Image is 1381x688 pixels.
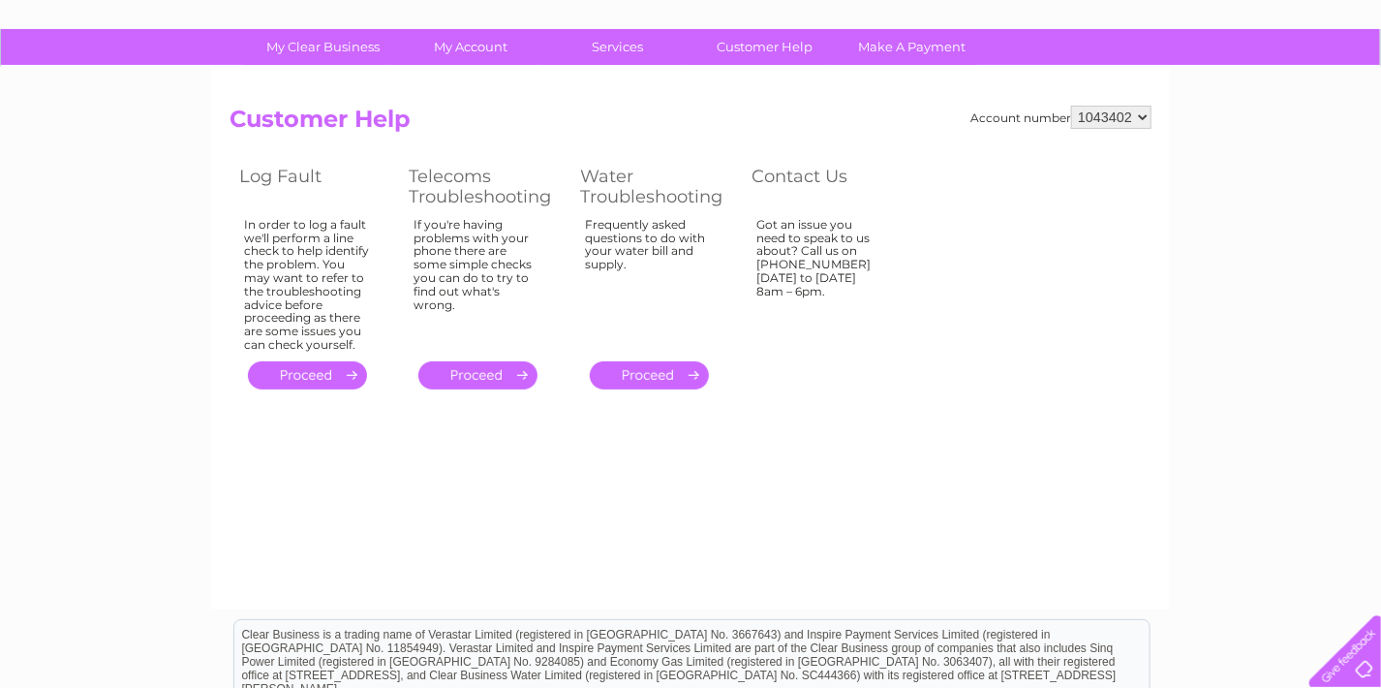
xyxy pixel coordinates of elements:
h2: Customer Help [230,106,1151,142]
a: Energy [1089,82,1131,97]
a: My Clear Business [244,29,404,65]
div: Account number [970,106,1151,129]
a: Water [1040,82,1077,97]
a: Telecoms [1143,82,1201,97]
a: Services [538,29,698,65]
th: Telecoms Troubleshooting [399,161,570,212]
a: Make A Payment [833,29,993,65]
div: If you're having problems with your phone there are some simple checks you can do to try to find ... [414,218,541,344]
a: 0333 014 3131 [1016,10,1150,34]
a: Blog [1212,82,1241,97]
div: Clear Business is a trading name of Verastar Limited (registered in [GEOGRAPHIC_DATA] No. 3667643... [234,11,1150,94]
a: My Account [391,29,551,65]
div: In order to log a fault we'll perform a line check to help identify the problem. You may want to ... [244,218,370,352]
a: . [590,361,709,390]
th: Contact Us [742,161,911,212]
a: . [418,361,537,390]
a: Log out [1317,82,1363,97]
div: Got an issue you need to speak to us about? Call us on [PHONE_NUMBER] [DATE] to [DATE] 8am – 6pm. [756,218,882,344]
th: Water Troubleshooting [570,161,742,212]
a: Contact [1252,82,1300,97]
img: logo.png [48,50,147,109]
a: . [248,361,367,390]
th: Log Fault [230,161,399,212]
div: Frequently asked questions to do with your water bill and supply. [585,218,713,344]
a: Customer Help [686,29,845,65]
